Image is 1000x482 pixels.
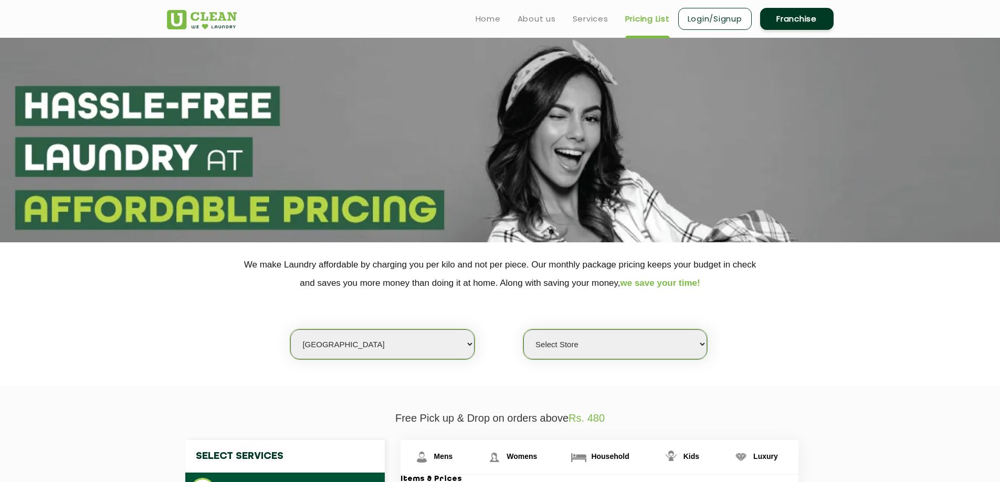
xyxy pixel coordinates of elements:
[476,13,501,25] a: Home
[753,452,778,460] span: Luxury
[167,412,834,424] p: Free Pick up & Drop on orders above
[620,278,700,288] span: we save your time!
[413,448,431,466] img: Mens
[167,10,237,29] img: UClean Laundry and Dry Cleaning
[591,452,629,460] span: Household
[573,13,608,25] a: Services
[570,448,588,466] img: Household
[185,440,385,473] h4: Select Services
[569,412,605,424] span: Rs. 480
[434,452,453,460] span: Mens
[518,13,556,25] a: About us
[625,13,670,25] a: Pricing List
[662,448,680,466] img: Kids
[678,8,752,30] a: Login/Signup
[507,452,537,460] span: Womens
[732,448,750,466] img: Luxury
[485,448,503,466] img: Womens
[167,255,834,292] p: We make Laundry affordable by charging you per kilo and not per piece. Our monthly package pricin...
[760,8,834,30] a: Franchise
[683,452,699,460] span: Kids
